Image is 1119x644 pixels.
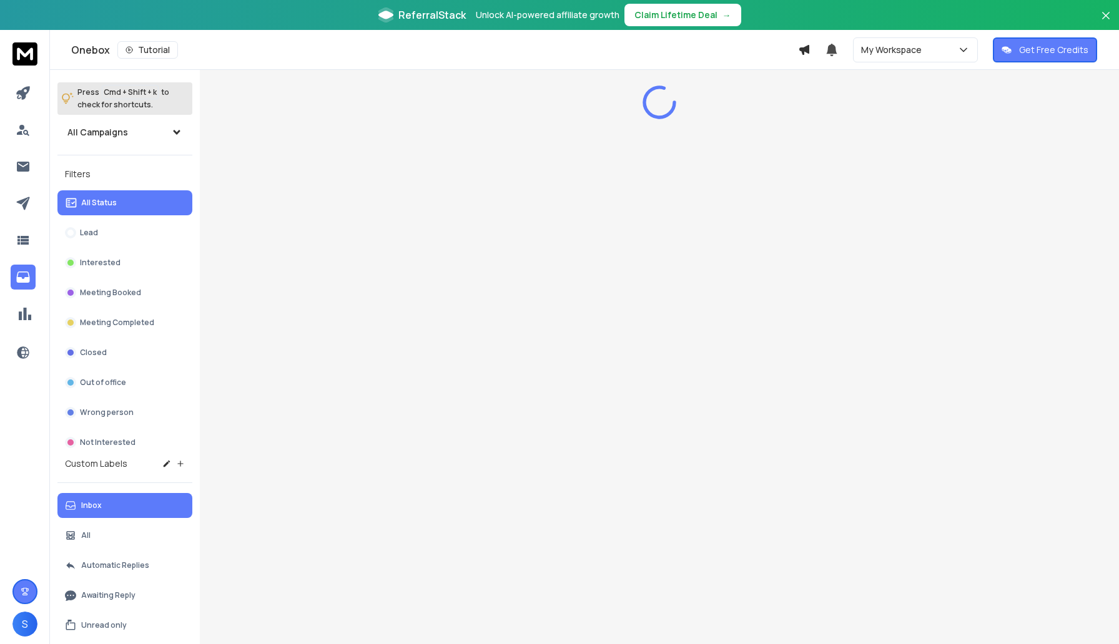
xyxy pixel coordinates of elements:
button: Automatic Replies [57,553,192,578]
button: Inbox [57,493,192,518]
button: Meeting Completed [57,310,192,335]
p: Automatic Replies [81,560,149,570]
p: Meeting Booked [80,288,141,298]
p: Closed [80,348,107,358]
p: My Workspace [861,44,927,56]
h3: Filters [57,165,192,183]
div: Onebox [71,41,798,59]
h1: All Campaigns [67,126,128,139]
p: Interested [80,258,121,268]
p: Get Free Credits [1019,44,1088,56]
button: Interested [57,250,192,275]
p: All [81,530,91,540]
p: Press to check for shortcuts. [77,86,169,111]
span: → [722,9,731,21]
h3: Custom Labels [65,457,127,470]
button: All [57,523,192,548]
button: All Status [57,190,192,215]
button: Close banner [1098,7,1114,37]
button: Tutorial [117,41,178,59]
button: Unread only [57,613,192,638]
span: ReferralStack [398,7,466,22]
button: Out of office [57,370,192,395]
p: Awaiting Reply [81,590,136,600]
button: Get Free Credits [993,37,1097,62]
button: S [12,612,37,637]
button: Not Interested [57,430,192,455]
p: Not Interested [80,437,136,447]
button: Claim Lifetime Deal→ [624,4,741,26]
button: Awaiting Reply [57,583,192,608]
button: Meeting Booked [57,280,192,305]
button: Closed [57,340,192,365]
p: Inbox [81,500,102,510]
button: All Campaigns [57,120,192,145]
p: Wrong person [80,407,134,417]
button: Lead [57,220,192,245]
p: Meeting Completed [80,318,154,328]
p: Lead [80,228,98,238]
p: All Status [81,198,117,208]
p: Out of office [80,378,126,388]
button: Wrong person [57,400,192,425]
p: Unlock AI-powered affiliate growth [476,9,619,21]
p: Unread only [81,620,127,630]
span: Cmd + Shift + k [102,85,159,99]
